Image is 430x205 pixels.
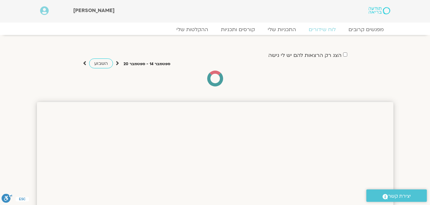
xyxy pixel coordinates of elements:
a: יצירת קשר [366,189,427,202]
span: [PERSON_NAME] [73,7,115,14]
span: יצירת קשר [388,192,411,201]
a: לוח שידורים [302,26,342,33]
span: השבוע [94,60,108,66]
a: התכניות שלי [261,26,302,33]
a: מפגשים קרובים [342,26,390,33]
a: ההקלטות שלי [170,26,215,33]
nav: Menu [40,26,390,33]
a: קורסים ותכניות [215,26,261,33]
p: ספטמבר 14 - ספטמבר 20 [123,61,170,67]
label: הצג רק הרצאות להם יש לי גישה [268,52,342,58]
a: השבוע [89,58,113,68]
